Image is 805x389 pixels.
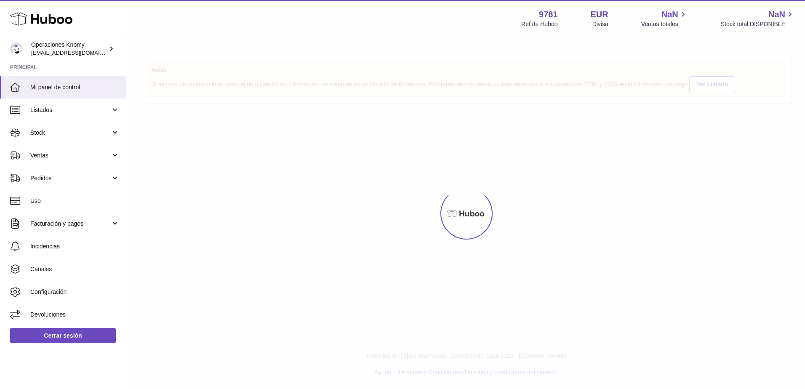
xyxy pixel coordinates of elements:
span: Facturación y pagos [30,220,111,228]
span: Ventas totales [641,20,688,28]
span: Incidencias [30,242,120,250]
span: Pedidos [30,174,111,182]
span: Devoluciones [30,311,120,319]
strong: EUR [591,9,608,20]
span: NaN [661,9,678,20]
div: Divisa [592,20,608,28]
span: Mi panel de control [30,83,120,91]
span: NaN [768,9,785,20]
span: Configuración [30,288,120,296]
span: Stock total DISPONIBLE [721,20,795,28]
span: Uso [30,197,120,205]
span: Listados [30,106,111,114]
div: Operaciones Knomy [31,41,107,57]
a: NaN Stock total DISPONIBLE [721,9,795,28]
span: Stock [30,129,111,137]
div: Ref de Huboo [521,20,557,28]
strong: 9781 [539,9,558,20]
span: [EMAIL_ADDRESS][DOMAIN_NAME] [31,49,124,56]
span: Canales [30,265,120,273]
a: NaN Ventas totales [641,9,688,28]
img: operaciones@selfkit.com [10,43,23,55]
span: Ventas [30,152,111,160]
a: Cerrar sesión [10,328,116,343]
